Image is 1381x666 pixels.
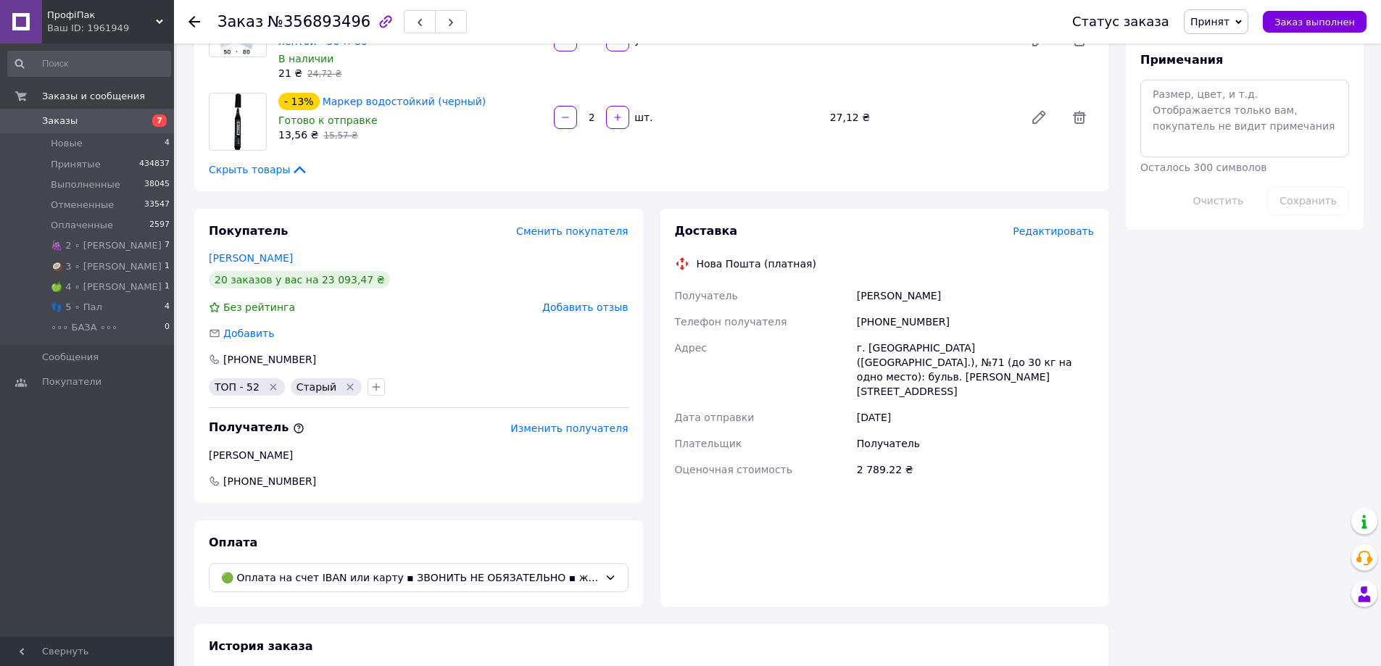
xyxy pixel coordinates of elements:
span: Плательщик [675,438,742,449]
span: 15,57 ₴ [323,130,357,141]
span: [PHONE_NUMBER] [222,474,318,488]
span: №356893496 [268,13,370,30]
div: 2 789.22 ₴ [854,457,1097,483]
span: Заказы и сообщения [42,90,145,103]
span: Оценочная стоимость [675,464,793,475]
svg: Удалить метку [268,381,279,393]
span: Покупатель [209,224,288,238]
span: Оплата [209,536,257,549]
span: 🍇 2 ∘ [PERSON_NAME] [51,239,162,252]
span: 434837 [139,158,170,171]
span: Изменить получателя [510,423,628,434]
span: Добавить [223,328,274,339]
div: - 13% [278,93,320,110]
span: Доставка [675,224,738,238]
span: Оплаченные [51,219,113,232]
div: Получатель [854,430,1097,457]
span: 4 [165,137,170,150]
span: Готово к отправке [278,115,378,126]
div: [DATE] [854,404,1097,430]
div: Ваш ID: 1961949 [47,22,174,35]
span: Получатель [675,290,738,301]
span: Дата отправки [675,412,755,423]
button: Заказ выполнен [1263,11,1367,33]
span: Примечания [1140,53,1223,67]
div: Нова Пошта (платная) [693,257,820,271]
div: 27,12 ₴ [824,107,1019,128]
span: 2597 [149,219,170,232]
span: Отмененные [51,199,114,212]
span: Осталось 300 символов [1140,162,1266,173]
span: Заказ [217,13,263,30]
span: 👣 5 ∘ Пал [51,301,102,314]
span: Удалить [1065,103,1094,132]
div: шт. [631,110,654,125]
span: Адрес [675,342,707,354]
a: [PERSON_NAME] [209,252,293,264]
span: Скрыть товары [209,162,308,177]
div: [PHONE_NUMBER] [854,309,1097,335]
span: Старый [296,381,337,393]
span: 🥥 3 ∘ [PERSON_NAME] [51,260,162,273]
div: [PHONE_NUMBER] [222,352,318,367]
span: 4 [165,301,170,314]
div: [PERSON_NAME] [854,283,1097,309]
span: 33547 [144,199,170,212]
span: Получатель [209,420,304,434]
span: ПрофіПак [47,9,156,22]
span: 1 [165,260,170,273]
span: 0 [165,321,170,334]
span: История заказа [209,639,313,653]
span: Принятые [51,158,101,171]
span: 24,72 ₴ [307,69,341,79]
span: Без рейтинга [223,301,295,313]
span: Заказы [42,115,78,128]
div: [PERSON_NAME] [209,448,629,462]
span: В наличии [278,53,333,64]
span: Добавить отзыв [542,301,628,313]
span: Редактировать [1013,225,1094,237]
span: 21 ₴ [278,67,302,79]
span: Телефон получателя [675,316,787,328]
a: Редактировать [1024,103,1053,132]
img: Маркер водостойкий (черный) [210,93,266,150]
a: Маркер водостойкий (черный) [323,96,486,107]
span: 7 [152,115,167,127]
span: 🍏 4 ∘ [PERSON_NAME] [51,280,162,294]
div: 20 заказов у вас на 23 093,47 ₴ [209,271,390,288]
span: 13,56 ₴ [278,129,318,141]
span: Покупатели [42,375,101,388]
span: 7 [165,239,170,252]
div: г. [GEOGRAPHIC_DATA] ([GEOGRAPHIC_DATA].), №71 (до 30 кг на одно место): бульв. [PERSON_NAME][STR... [854,335,1097,404]
span: Заказ выполнен [1274,17,1355,28]
div: Вернуться назад [188,14,200,29]
span: Сменить покупателя [516,225,628,237]
span: 38045 [144,178,170,191]
span: Выполненные [51,178,120,191]
span: ТОП - 52 [215,381,260,393]
span: 1 [165,280,170,294]
span: Новые [51,137,83,150]
span: ∘∘∘ БАЗА ∘∘∘ [51,321,117,334]
span: Сообщения [42,351,99,364]
span: 🟢 Оплата на счет IBAN или карту ▪ ЗВОНИТЬ НЕ ОБЯЗАТЕЛЬНО ▪ жду SMS с реквизитами [221,570,599,586]
span: Принят [1190,16,1229,28]
div: Статус заказа [1072,14,1169,29]
svg: Удалить метку [344,381,356,393]
input: Поиск [7,51,171,77]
